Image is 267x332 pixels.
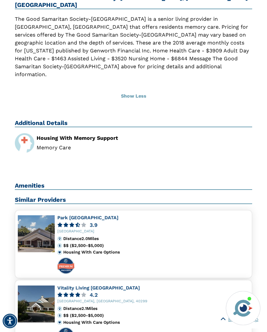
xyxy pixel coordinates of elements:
div: [GEOGRAPHIC_DATA] [57,230,249,234]
div: $$ ($2,500-$5,000) [63,314,249,318]
h2: Additional Details [15,120,252,128]
div: Housing With Memory Support [37,136,129,141]
a: 3.9 [57,223,249,228]
img: distance.svg [57,237,62,241]
div: Distance 2.0 Miles [63,237,249,241]
img: premium-profile-badge.svg [57,258,74,274]
div: 4.2 [90,293,98,298]
li: Memory Care [37,145,129,151]
p: The Good Samaritan Society-[GEOGRAPHIC_DATA] is a senior living provider in [GEOGRAPHIC_DATA], [G... [15,15,252,79]
div: $$ ($2,500-$5,000) [63,244,249,248]
h2: Amenities [15,182,252,190]
h2: Similar Providers [15,196,252,204]
img: primary.svg [57,320,62,325]
img: primary.svg [57,250,62,255]
span: Back to Top [228,316,258,323]
iframe: iframe [136,197,260,287]
a: 4.2 [57,293,249,298]
div: Housing With Care Options [63,250,249,255]
div: 3.9 [90,223,98,228]
img: cost.svg [57,244,62,248]
a: Vitality Living [GEOGRAPHIC_DATA] [57,286,140,291]
img: avatar [232,297,254,319]
div: Housing With Care Options [63,320,249,325]
img: distance.svg [57,307,62,311]
button: Show Less [15,89,252,104]
div: Accessibility Menu [3,314,17,328]
img: cost.svg [57,314,62,318]
div: [GEOGRAPHIC_DATA], [GEOGRAPHIC_DATA], 40299 [57,300,249,304]
a: Park [GEOGRAPHIC_DATA] [57,215,118,221]
div: Distance 2.1 Miles [63,307,249,311]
